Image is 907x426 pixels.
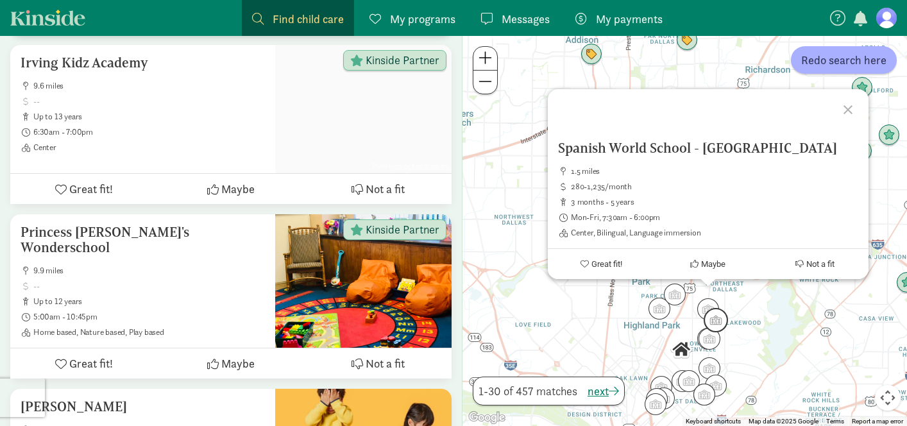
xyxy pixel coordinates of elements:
[670,339,692,361] div: Click to see details
[33,266,265,276] span: 9.9 miles
[591,259,622,269] span: Great fit!
[366,355,405,372] span: Not a fit
[33,327,265,337] span: Home based, Nature based, Play based
[749,418,818,425] span: Map data ©2025 Google
[701,259,725,269] span: Maybe
[801,51,886,69] span: Redo search here
[697,328,719,350] div: Click to see details
[571,228,858,238] span: Center, Bilingual, Language immersion
[878,124,900,146] div: Click to see details
[366,180,405,198] span: Not a fit
[69,355,113,372] span: Great fit!
[676,30,698,51] div: Click to see details
[571,212,858,223] span: Mon-Fri, 7:30am - 6:00pm
[548,249,655,279] button: Great fit!
[366,224,439,235] span: Kinside Partner
[10,10,85,26] a: Kinside
[672,370,693,392] div: Click to see details
[157,348,304,379] button: Maybe
[581,44,602,65] div: Click to see details
[33,81,265,91] span: 9.6 miles
[571,197,858,207] span: 3 months - 5 years
[69,180,113,198] span: Great fit!
[502,10,550,28] span: Messages
[33,312,265,322] span: 5:00am - 10:45pm
[851,141,872,162] div: Click to see details
[571,182,858,192] span: 280-1,235/month
[305,348,452,379] button: Not a fit
[705,375,727,396] div: Click to see details
[875,385,901,411] button: Map camera controls
[221,180,255,198] span: Maybe
[157,174,304,204] button: Maybe
[21,399,265,414] h5: [PERSON_NAME]
[33,142,265,153] span: Center
[21,55,265,71] h5: Irving Kidz Academy
[699,328,720,350] div: Click to see details
[571,166,858,176] span: 1.5 miles
[650,376,672,398] div: Click to see details
[479,382,577,400] span: 1-30 of 457 matches
[704,308,728,332] div: Click to see details
[654,249,761,279] button: Maybe
[369,158,452,173] span: Photo by
[791,46,897,74] button: Redo search here
[33,296,265,307] span: up to 12 years
[653,388,675,409] div: Click to see details
[645,393,666,415] div: Click to see details
[221,355,255,372] span: Maybe
[21,225,265,255] h5: Princess [PERSON_NAME]'s Wonderschool
[588,382,619,400] button: next
[693,384,715,405] div: Click to see details
[806,259,835,269] span: Not a fit
[390,10,455,28] span: My programs
[305,174,452,204] button: Not a fit
[33,112,265,122] span: up to 13 years
[33,127,265,137] span: 6:30am - 7:00pm
[395,162,449,170] a: Irving Kidz Academy
[466,409,508,426] img: Google
[678,370,700,392] div: Click to see details
[596,10,663,28] span: My payments
[466,409,508,426] a: Open this area in Google Maps (opens a new window)
[761,249,869,279] button: Not a fit
[664,284,686,305] div: Click to see details
[697,298,719,320] div: Click to see details
[646,388,668,410] div: Click to see details
[851,77,873,99] div: Click to see details
[852,418,903,425] a: Report a map error
[10,174,157,204] button: Great fit!
[686,417,741,426] button: Keyboard shortcuts
[366,55,439,66] span: Kinside Partner
[558,141,858,156] h5: Spanish World School - [GEOGRAPHIC_DATA]
[10,348,157,379] button: Great fit!
[273,10,344,28] span: Find child care
[699,357,720,379] div: Click to see details
[648,298,670,319] div: Click to see details
[826,418,844,425] a: Terms (opens in new tab)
